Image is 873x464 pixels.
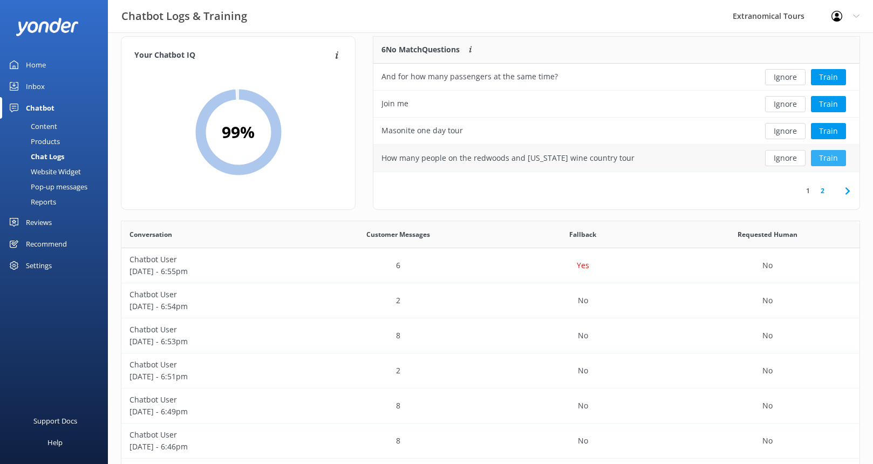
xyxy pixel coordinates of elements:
div: Support Docs [33,410,77,432]
div: Reports [6,194,56,209]
div: Chatbot [26,97,54,119]
p: No [762,330,773,342]
p: 2 [396,365,400,377]
a: Products [6,134,108,149]
h2: 99 % [222,119,255,145]
p: No [762,365,773,377]
div: Join me [381,98,408,110]
p: Chatbot User [129,429,298,441]
div: Pop-up messages [6,179,87,194]
button: Ignore [765,69,806,85]
div: Home [26,54,46,76]
p: 6 No Match Questions [381,44,460,56]
div: row [121,283,860,318]
p: No [762,435,773,447]
span: Requested Human [738,229,797,240]
div: Products [6,134,60,149]
p: [DATE] - 6:54pm [129,301,298,312]
a: Content [6,119,108,134]
button: Ignore [765,150,806,166]
span: Customer Messages [366,229,430,240]
div: Reviews [26,211,52,233]
span: Fallback [569,229,596,240]
img: yonder-white-logo.png [16,18,78,36]
p: No [578,435,588,447]
div: row [373,118,860,145]
p: Chatbot User [129,359,298,371]
a: Reports [6,194,108,209]
h4: Your Chatbot IQ [134,50,332,62]
div: Help [47,432,63,453]
a: Pop-up messages [6,179,108,194]
div: How many people on the redwoods and [US_STATE] wine country tour [381,152,635,164]
div: row [373,64,860,91]
a: 2 [815,186,830,196]
h3: Chatbot Logs & Training [121,8,247,25]
div: row [121,353,860,388]
button: Train [811,96,846,112]
p: Chatbot User [129,324,298,336]
p: Chatbot User [129,254,298,265]
span: Conversation [129,229,172,240]
div: Chat Logs [6,149,64,164]
p: No [578,295,588,306]
p: Chatbot User [129,289,298,301]
p: No [578,400,588,412]
button: Ignore [765,96,806,112]
p: [DATE] - 6:46pm [129,441,298,453]
p: No [762,295,773,306]
div: row [121,388,860,424]
p: 6 [396,260,400,271]
div: row [373,91,860,118]
p: [DATE] - 6:55pm [129,265,298,277]
p: [DATE] - 6:53pm [129,336,298,347]
div: And for how many passengers at the same time? [381,71,558,83]
p: No [762,400,773,412]
div: grid [373,64,860,172]
div: Inbox [26,76,45,97]
a: Chat Logs [6,149,108,164]
p: No [762,260,773,271]
div: Website Widget [6,164,81,179]
button: Ignore [765,123,806,139]
div: row [121,318,860,353]
div: row [121,248,860,283]
a: 1 [801,186,815,196]
p: 8 [396,435,400,447]
button: Train [811,123,846,139]
div: Recommend [26,233,67,255]
button: Train [811,69,846,85]
p: [DATE] - 6:49pm [129,406,298,418]
p: Chatbot User [129,394,298,406]
p: 8 [396,400,400,412]
p: 2 [396,295,400,306]
div: Settings [26,255,52,276]
div: row [373,145,860,172]
p: [DATE] - 6:51pm [129,371,298,383]
p: No [578,365,588,377]
a: Website Widget [6,164,108,179]
p: Yes [577,260,589,271]
p: No [578,330,588,342]
div: Content [6,119,57,134]
button: Train [811,150,846,166]
div: Masonite one day tour [381,125,463,137]
div: row [121,424,860,459]
p: 8 [396,330,400,342]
